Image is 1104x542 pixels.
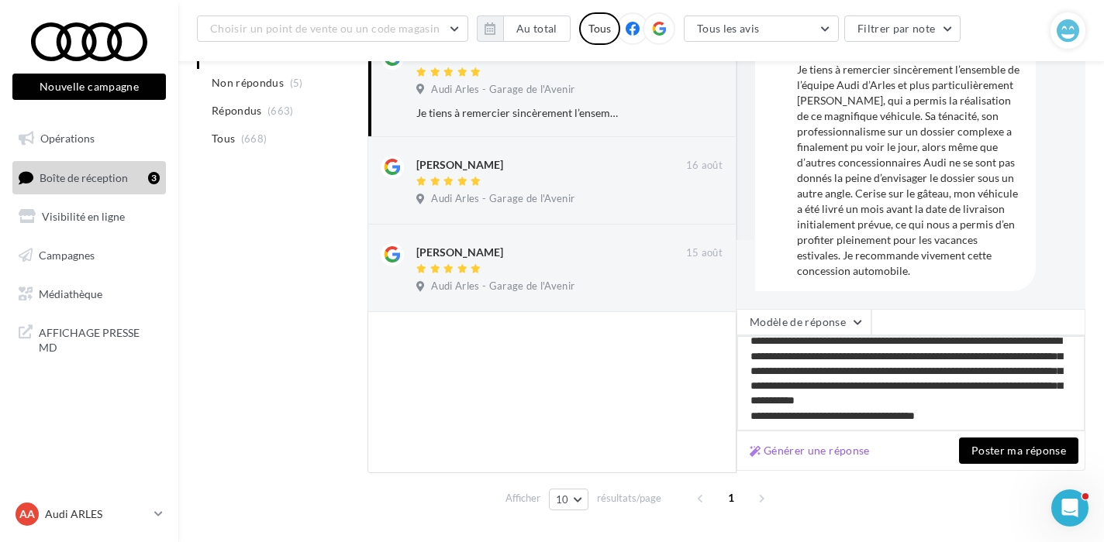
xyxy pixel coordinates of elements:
[39,249,95,262] span: Campagnes
[477,15,571,42] button: Au total
[9,122,169,155] a: Opérations
[697,22,760,35] span: Tous les avis
[579,12,620,45] div: Tous
[42,210,125,223] span: Visibilité en ligne
[503,15,571,42] button: Au total
[267,105,294,117] span: (663)
[416,245,503,260] div: [PERSON_NAME]
[719,485,743,510] span: 1
[9,316,169,362] a: AFFICHAGE PRESSE MD
[212,75,284,91] span: Non répondus
[212,103,262,118] span: Répondus
[39,322,160,355] span: AFFICHAGE PRESSE MD
[597,491,661,506] span: résultats/page
[241,132,267,145] span: (668)
[1051,489,1088,527] iframe: Intercom live chat
[431,192,574,206] span: Audi Arles - Garage de l'Avenir
[9,201,169,233] a: Visibilité en ligne
[431,83,574,97] span: Audi Arles - Garage de l'Avenir
[737,309,871,335] button: Modèle de réponse
[686,246,723,260] span: 15 août
[549,489,588,510] button: 10
[743,441,876,460] button: Générer une réponse
[9,161,169,194] a: Boîte de réception3
[686,159,723,173] span: 16 août
[39,286,102,300] span: Médiathèque
[9,239,169,272] a: Campagnes
[431,280,574,293] span: Audi Arles - Garage de l'Avenir
[148,172,160,184] div: 3
[416,105,622,121] div: Je tiens à remercier sincèrement l’ensemble de l’équipe Audi d’Arles et plus particulièrement [PE...
[416,157,503,173] div: [PERSON_NAME]
[212,131,235,146] span: Tous
[556,493,569,506] span: 10
[684,15,839,42] button: Tous les avis
[40,170,128,184] span: Boîte de réception
[45,506,148,522] p: Audi ARLES
[210,22,440,35] span: Choisir un point de vente ou un code magasin
[12,74,166,100] button: Nouvelle campagne
[959,437,1078,464] button: Poster ma réponse
[290,77,303,89] span: (5)
[9,278,169,310] a: Médiathèque
[19,506,35,522] span: AA
[505,491,540,506] span: Afficher
[844,15,961,42] button: Filtrer par note
[12,499,166,529] a: AA Audi ARLES
[797,62,1023,279] div: Je tiens à remercier sincèrement l’ensemble de l’équipe Audi d’Arles et plus particulièrement [PE...
[197,15,468,42] button: Choisir un point de vente ou un code magasin
[40,132,95,145] span: Opérations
